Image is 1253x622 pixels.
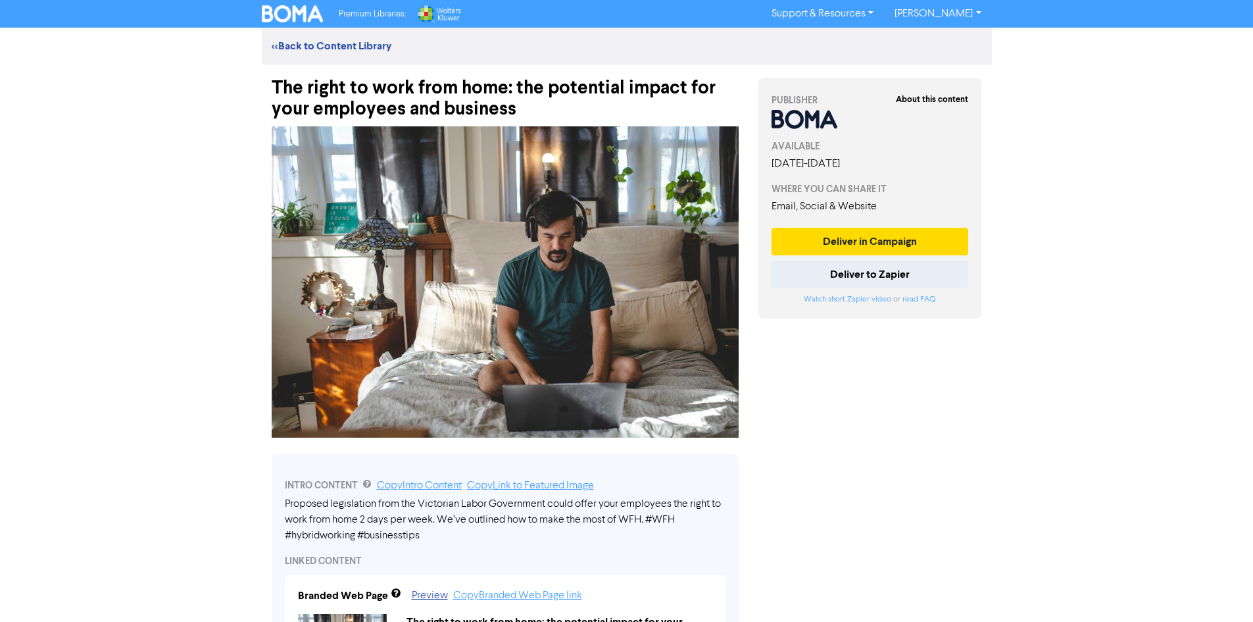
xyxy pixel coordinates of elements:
a: Copy Branded Web Page link [453,590,582,601]
a: Watch short Zapier video [804,296,891,303]
div: Proposed legislation from the Victorian Labor Government could offer your employees the right to ... [285,496,725,544]
a: Preview [412,590,448,601]
div: INTRO CONTENT [285,478,725,494]
div: The right to work from home: the potential impact for your employees and business [272,65,739,120]
div: PUBLISHER [772,93,969,107]
div: Branded Web Page [298,588,388,604]
div: LINKED CONTENT [285,554,725,568]
div: Email, Social & Website [772,199,969,215]
div: [DATE] - [DATE] [772,156,969,172]
strong: About this content [896,94,968,105]
span: Premium Libraries: [339,10,406,18]
iframe: Chat Widget [1187,559,1253,622]
img: Wolters Kluwer [416,5,461,22]
button: Deliver in Campaign [772,228,969,255]
a: read FAQ [902,296,935,303]
a: Support & Resources [761,3,884,24]
button: Deliver to Zapier [772,261,969,288]
a: <<Back to Content Library [272,39,391,53]
a: Copy Intro Content [377,480,462,491]
div: AVAILABLE [772,140,969,153]
a: Copy Link to Featured Image [467,480,594,491]
a: [PERSON_NAME] [884,3,991,24]
div: or [772,294,969,305]
div: WHERE YOU CAN SHARE IT [772,182,969,196]
img: BOMA Logo [262,5,324,22]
